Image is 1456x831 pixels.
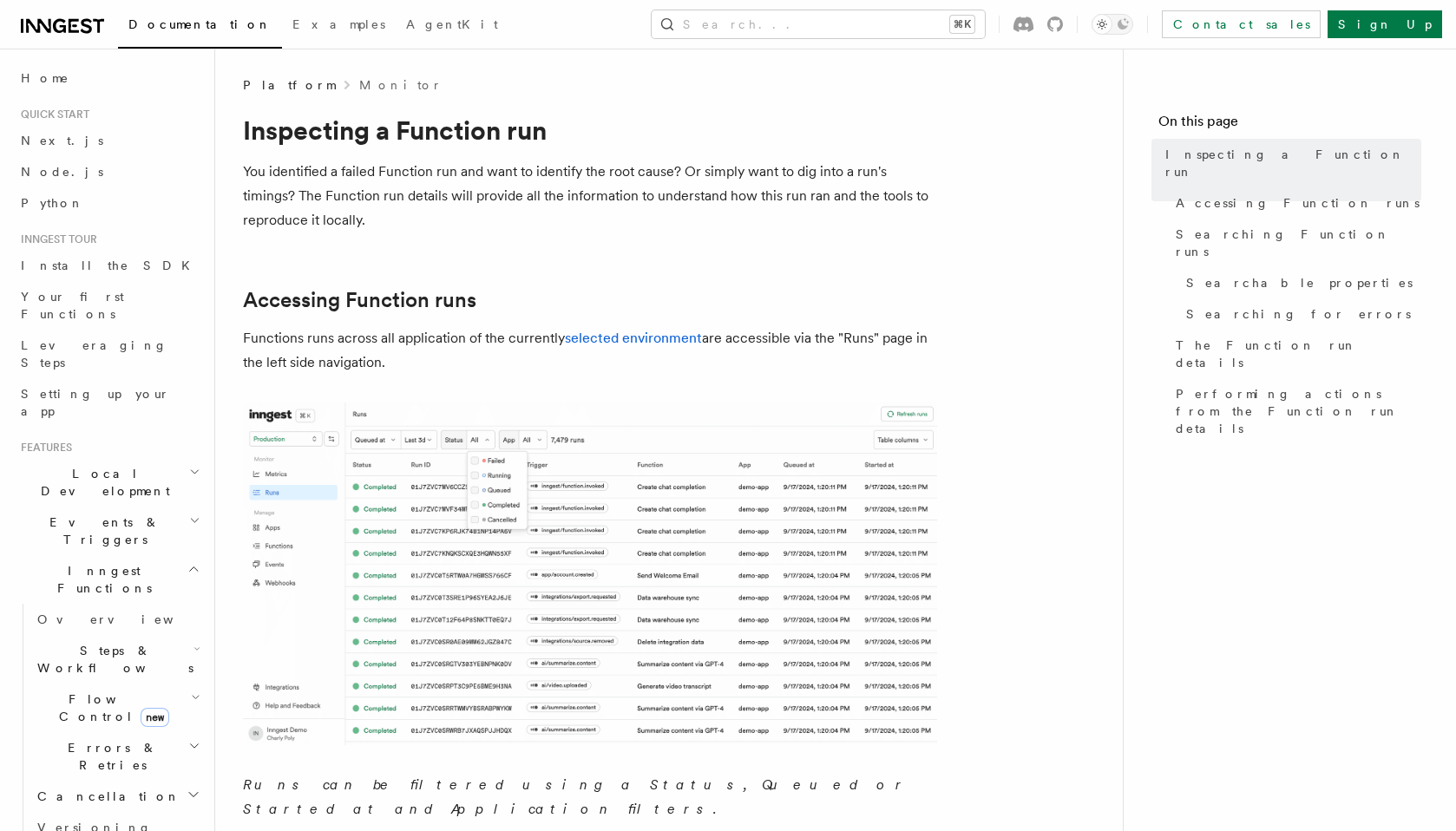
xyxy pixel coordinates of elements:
[1179,267,1421,298] a: Searchable properties
[30,781,204,812] button: Cancellation
[14,441,72,455] span: Features
[30,604,204,635] a: Overview
[1162,10,1321,38] a: Contact sales
[14,62,204,94] a: Home
[14,555,204,604] button: Inngest Functions
[21,165,103,179] span: Node.js
[1165,146,1421,180] span: Inspecting a Function run
[14,125,204,156] a: Next.js
[396,5,508,47] a: AgentKit
[1169,187,1421,219] a: Accessing Function runs
[14,281,204,330] a: Your first Functions
[14,458,204,507] button: Local Development
[30,642,193,677] span: Steps & Workflows
[14,465,189,500] span: Local Development
[21,196,84,210] span: Python
[1158,139,1421,187] a: Inspecting a Function run
[359,76,442,94] a: Monitor
[243,402,937,745] img: The "Handle failed payments" Function runs list features a run in a failing state.
[37,612,216,626] span: Overview
[1176,194,1420,212] span: Accessing Function runs
[1186,305,1411,323] span: Searching for errors
[243,288,476,312] a: Accessing Function runs
[14,330,204,378] a: Leveraging Steps
[14,187,204,219] a: Python
[30,635,204,684] button: Steps & Workflows
[21,290,124,321] span: Your first Functions
[243,76,335,94] span: Platform
[30,690,191,725] span: Flow Control
[21,134,103,147] span: Next.js
[950,16,974,33] kbd: ⌘K
[243,160,937,232] p: You identified a failed Function run and want to identify the root cause? Or simply want to dig i...
[1176,385,1421,437] span: Performing actions from the Function run details
[1186,274,1413,291] span: Searchable properties
[1176,226,1421,260] span: Searching Function runs
[14,232,97,246] span: Inngest tour
[1169,219,1421,267] a: Searching Function runs
[14,562,187,597] span: Inngest Functions
[292,17,385,31] span: Examples
[243,326,937,375] p: Functions runs across all application of the currently are accessible via the "Runs" page in the ...
[141,708,169,727] span: new
[14,156,204,187] a: Node.js
[243,115,937,146] h1: Inspecting a Function run
[21,69,69,87] span: Home
[118,5,282,49] a: Documentation
[1169,330,1421,378] a: The Function run details
[14,507,204,555] button: Events & Triggers
[1092,14,1133,35] button: Toggle dark mode
[21,387,170,418] span: Setting up your app
[565,330,702,346] a: selected environment
[282,5,396,47] a: Examples
[30,739,188,774] span: Errors & Retries
[30,684,204,732] button: Flow Controlnew
[14,108,89,121] span: Quick start
[406,17,498,31] span: AgentKit
[1179,298,1421,330] a: Searching for errors
[30,788,180,805] span: Cancellation
[30,732,204,781] button: Errors & Retries
[14,514,189,548] span: Events & Triggers
[1158,111,1421,139] h4: On this page
[14,378,204,427] a: Setting up your app
[21,258,200,272] span: Install the SDK
[21,338,167,370] span: Leveraging Steps
[243,776,908,817] em: Runs can be filtered using a Status, Queued or Started at and Application filters.
[1169,378,1421,444] a: Performing actions from the Function run details
[14,250,204,281] a: Install the SDK
[1176,337,1421,371] span: The Function run details
[1328,10,1442,38] a: Sign Up
[128,17,272,31] span: Documentation
[652,10,985,38] button: Search...⌘K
